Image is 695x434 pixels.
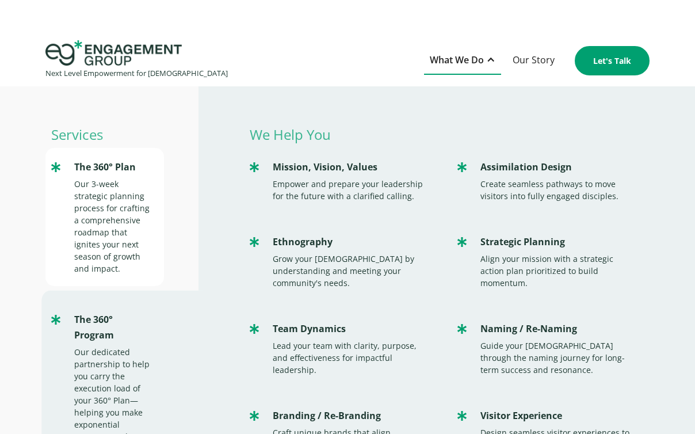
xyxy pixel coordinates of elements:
div: Our 3-week strategic planning process for crafting a comprehensive roadmap that ignites your next... [74,178,152,275]
div: Team Dynamics [273,321,431,337]
div: The 360° Plan [74,159,152,175]
div: Guide your [DEMOGRAPHIC_DATA] through the naming journey for long-term success and resonance. [480,340,639,376]
div: Visitor Experience [480,408,639,424]
a: Naming / Re-NamingGuide your [DEMOGRAPHIC_DATA] through the naming journey for long-term success ... [452,310,650,387]
p: We Help You [244,127,650,142]
a: EthnographyGrow your [DEMOGRAPHIC_DATA] by understanding and meeting your community's needs. [244,223,442,300]
a: Our Story [507,47,560,75]
div: Lead your team with clarity, purpose, and effectiveness for impactful leadership. [273,340,431,376]
div: Ethnography [273,234,431,250]
a: home [45,40,228,81]
div: What We Do [430,52,484,68]
div: Empower and prepare your leadership for the future with a clarified calling. [273,178,431,202]
div: Mission, Vision, Values [273,159,431,175]
div: Naming / Re-Naming [480,321,639,337]
a: Team DynamicsLead your team with clarity, purpose, and effectiveness for impactful leadership. [244,310,442,387]
div: Strategic Planning [480,234,639,250]
div: Align your mission with a strategic action plan prioritized to build momentum. [480,253,639,289]
a: Strategic PlanningAlign your mission with a strategic action plan prioritized to build momentum. [452,223,650,300]
a: Mission, Vision, ValuesEmpower and prepare your leadership for the future with a clarified calling. [244,148,442,214]
div: What We Do [424,47,501,75]
div: The 360° Program [74,312,152,343]
div: Branding / Re-Branding [273,408,431,424]
a: Assimilation DesignCreate seamless pathways to move visitors into fully engaged disciples. [452,148,650,214]
div: Grow your [DEMOGRAPHIC_DATA] by understanding and meeting your community's needs. [273,253,431,289]
div: Next Level Empowerment for [DEMOGRAPHIC_DATA] [45,66,228,81]
a: The 360° PlanOur 3-week strategic planning process for crafting a comprehensive roadmap that igni... [45,148,199,286]
a: Let's Talk [575,46,650,75]
img: Engagement Group Logo Icon [45,40,182,66]
p: Services [45,127,199,142]
div: Create seamless pathways to move visitors into fully engaged disciples. [480,178,639,202]
div: Assimilation Design [480,159,639,175]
